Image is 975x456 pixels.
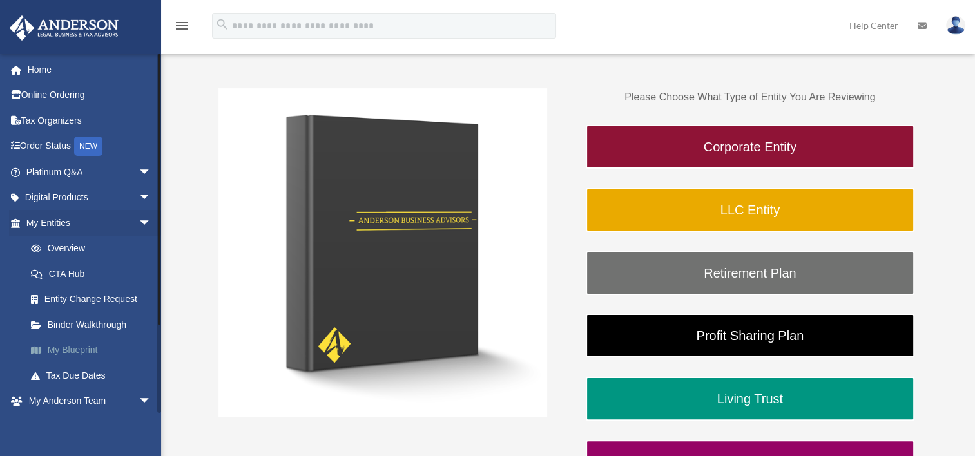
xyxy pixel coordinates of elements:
[6,15,122,41] img: Anderson Advisors Platinum Portal
[9,210,171,236] a: My Entitiesarrow_drop_down
[9,108,171,133] a: Tax Organizers
[586,88,914,106] p: Please Choose What Type of Entity You Are Reviewing
[586,188,914,232] a: LLC Entity
[18,287,171,312] a: Entity Change Request
[139,388,164,415] span: arrow_drop_down
[9,82,171,108] a: Online Ordering
[215,17,229,32] i: search
[9,388,171,414] a: My Anderson Teamarrow_drop_down
[586,251,914,295] a: Retirement Plan
[18,261,171,287] a: CTA Hub
[586,377,914,421] a: Living Trust
[586,314,914,357] a: Profit Sharing Plan
[9,57,171,82] a: Home
[74,137,102,156] div: NEW
[139,159,164,185] span: arrow_drop_down
[18,363,171,388] a: Tax Due Dates
[9,159,171,185] a: Platinum Q&Aarrow_drop_down
[174,18,189,33] i: menu
[139,185,164,211] span: arrow_drop_down
[9,185,171,211] a: Digital Productsarrow_drop_down
[139,210,164,236] span: arrow_drop_down
[18,312,164,337] a: Binder Walkthrough
[174,23,189,33] a: menu
[586,125,914,169] a: Corporate Entity
[18,236,171,261] a: Overview
[9,133,171,160] a: Order StatusNEW
[18,337,171,363] a: My Blueprint
[946,16,965,35] img: User Pic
